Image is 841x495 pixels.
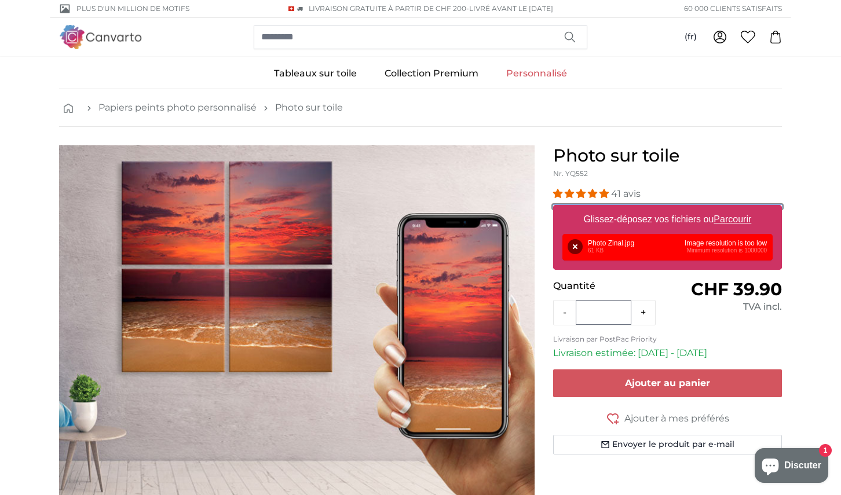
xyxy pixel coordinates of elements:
[554,301,576,324] button: -
[59,25,142,49] img: Canvarto
[675,27,706,47] button: (fr)
[553,145,782,166] h1: Photo sur toile
[553,346,782,360] p: Livraison estimée: [DATE] - [DATE]
[624,412,729,426] span: Ajouter à mes préférés
[469,4,553,13] span: Livré avant le [DATE]
[668,300,782,314] div: TVA incl.
[466,4,553,13] span: -
[260,58,371,89] a: Tableaux sur toile
[751,448,832,486] inbox-online-store-chat: Chat de la boutique en ligne Shopify
[553,169,588,178] span: Nr. YQ552
[98,101,257,115] a: Papiers peints photo personnalisé
[59,89,782,127] nav: breadcrumbs
[492,58,581,89] a: Personnalisé
[553,279,667,293] p: Quantité
[288,6,294,11] img: Suisse
[631,301,655,324] button: +
[76,3,189,14] span: Plus d'un million de motifs
[611,188,641,199] span: 41 avis
[625,377,710,388] span: Ajouter au panier
[553,411,782,426] button: Ajouter à mes préférés
[579,208,756,231] label: Glissez-déposez vos fichiers ou
[684,3,782,14] span: 60 000 clients satisfaits
[275,101,343,115] a: Photo sur toile
[691,278,782,300] span: CHF 39.90
[309,4,466,13] span: Livraison GRATUITE à partir de CHF 200
[714,214,752,224] u: Parcourir
[553,335,782,344] p: Livraison par PostPac Priority
[553,435,782,454] button: Envoyer le produit par e-mail
[553,188,611,199] span: 4.98 stars
[553,369,782,397] button: Ajouter au panier
[371,58,492,89] a: Collection Premium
